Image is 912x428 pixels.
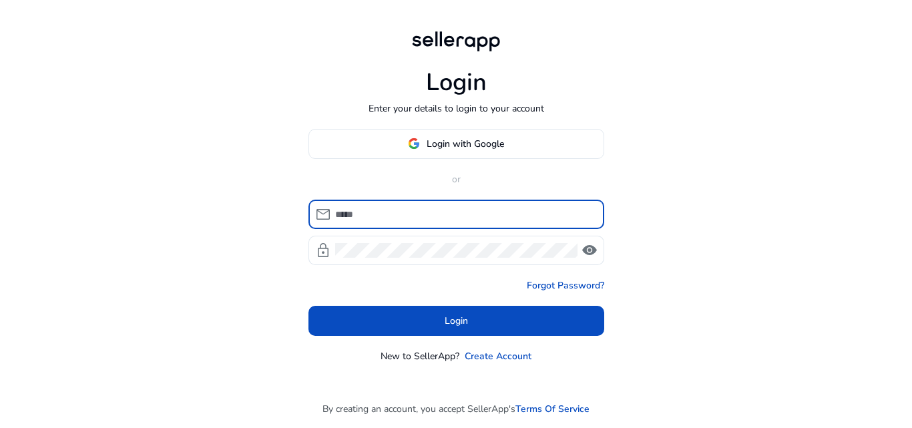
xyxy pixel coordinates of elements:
[381,349,459,363] p: New to SellerApp?
[308,306,604,336] button: Login
[515,402,590,416] a: Terms Of Service
[369,101,544,116] p: Enter your details to login to your account
[527,278,604,292] a: Forgot Password?
[582,242,598,258] span: visibility
[308,172,604,186] p: or
[308,129,604,159] button: Login with Google
[445,314,468,328] span: Login
[315,206,331,222] span: mail
[427,137,504,151] span: Login with Google
[315,242,331,258] span: lock
[408,138,420,150] img: google-logo.svg
[465,349,531,363] a: Create Account
[426,68,487,97] h1: Login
